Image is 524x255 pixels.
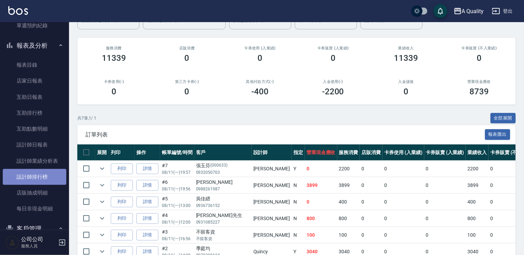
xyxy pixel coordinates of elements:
h2: 卡券販賣 (入業績) [305,46,361,50]
a: 詳情 [136,197,158,207]
td: 3899 [337,177,360,193]
td: [PERSON_NAME] [252,177,292,193]
p: 共 7 筆, 1 / 1 [77,115,96,121]
h5: 公司公司 [21,236,56,243]
h2: 卡券販賣 (不入業績) [451,46,507,50]
th: 業績收入 [466,144,488,161]
th: 列印 [109,144,135,161]
a: 設計師排行榜 [3,169,66,185]
div: 吳佳縉 [196,195,250,202]
button: save [434,4,447,18]
th: 指定 [292,144,305,161]
td: #5 [160,194,194,210]
td: 2200 [466,161,488,177]
h3: 11339 [102,53,126,63]
td: 0 [360,161,382,177]
a: 設計師業績分析表 [3,153,66,169]
div: 張玉芬 [196,162,250,169]
a: 報表目錄 [3,57,66,73]
p: 不留客資 [196,236,250,242]
h3: 0 [331,53,336,63]
td: 0 [360,177,382,193]
h3: 0 [185,53,190,63]
td: 0 [382,161,424,177]
th: 帳單編號/時間 [160,144,194,161]
td: #6 [160,177,194,193]
td: 100 [305,227,337,243]
h2: 卡券使用 (入業績) [232,46,288,50]
button: 列印 [111,213,133,224]
td: 0 [360,194,382,210]
div: [PERSON_NAME]先生 [196,212,250,219]
h3: 服務消費 [86,46,142,50]
td: 0 [424,161,466,177]
div: 季庭均 [196,245,250,252]
button: expand row [97,230,107,240]
th: 展開 [95,144,109,161]
a: 每日非現金明細 [3,201,66,217]
td: [PERSON_NAME] [252,161,292,177]
p: 服務人員 [21,243,56,249]
th: 店販消費 [360,144,382,161]
h3: 0 [258,53,262,63]
a: 詳情 [136,213,158,224]
span: 訂單列表 [86,131,485,138]
h3: 11339 [394,53,418,63]
a: 設計師日報表 [3,137,66,153]
p: 08/11 (一) 12:00 [162,219,193,225]
button: 報表及分析 [3,37,66,55]
td: 0 [424,177,466,193]
p: 0936736152 [196,202,250,209]
th: 設計師 [252,144,292,161]
td: 100 [466,227,488,243]
h3: 0 [185,87,190,96]
td: 400 [466,194,488,210]
a: 互助日報表 [3,89,66,105]
td: #3 [160,227,194,243]
td: N [292,227,305,243]
td: N [292,194,305,210]
td: 0 [382,177,424,193]
h2: 卡券使用(-) [86,79,142,84]
td: #7 [160,161,194,177]
button: 客戶管理 [3,220,66,238]
a: 店販抽成明細 [3,185,66,201]
td: 0 [382,210,424,227]
td: 2200 [337,161,360,177]
td: 800 [337,210,360,227]
p: 08/11 (一) 19:57 [162,169,193,176]
button: A Quality [451,4,487,18]
p: 0988261987 [196,186,250,192]
h2: 入金使用(-) [305,79,361,84]
a: 互助排行榜 [3,105,66,121]
td: 100 [337,227,360,243]
p: 0931085227 [196,219,250,225]
h2: 營業現金應收 [451,79,507,84]
h2: 業績收入 [378,46,435,50]
td: 800 [305,210,337,227]
button: 列印 [111,163,133,174]
button: 列印 [111,197,133,207]
h2: 第三方卡券(-) [159,79,215,84]
img: Person [6,236,19,249]
th: 操作 [135,144,160,161]
td: 0 [424,210,466,227]
td: [PERSON_NAME] [252,227,292,243]
h2: 其他付款方式(-) [232,79,288,84]
td: 0 [424,227,466,243]
td: 400 [337,194,360,210]
div: 不留客資 [196,228,250,236]
p: 0932050703 [196,169,250,176]
img: Logo [8,6,28,15]
td: N [292,210,305,227]
th: 營業現金應收 [305,144,337,161]
button: 全部展開 [491,113,516,124]
td: [PERSON_NAME] [252,194,292,210]
a: 互助點數明細 [3,121,66,137]
td: 800 [466,210,488,227]
a: 詳情 [136,230,158,240]
button: 列印 [111,180,133,191]
p: (000633) [211,162,228,169]
button: expand row [97,163,107,174]
h3: 8739 [469,87,489,96]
